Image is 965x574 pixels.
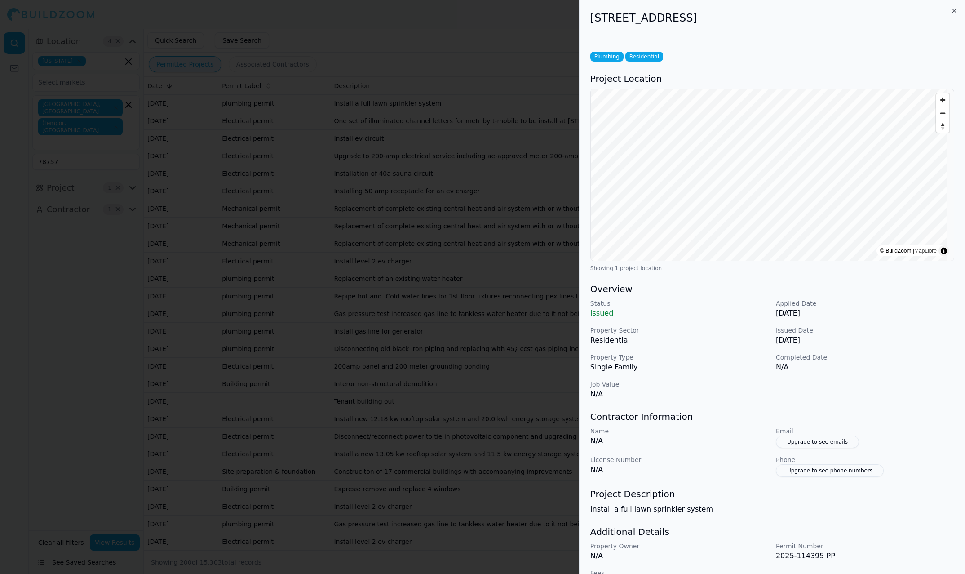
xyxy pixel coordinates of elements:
canvas: Map [591,89,947,261]
div: © BuildZoom | [880,246,937,255]
p: Residential [590,335,769,346]
p: Single Family [590,362,769,373]
p: Issued [590,308,769,319]
button: Reset bearing to north [936,120,949,133]
button: Zoom in [936,93,949,107]
p: Email [776,427,954,436]
p: Applied Date [776,299,954,308]
p: Phone [776,455,954,464]
p: License Number [590,455,769,464]
p: Property Owner [590,542,769,551]
p: Issued Date [776,326,954,335]
p: [DATE] [776,308,954,319]
button: Upgrade to see phone numbers [776,464,884,477]
button: Upgrade to see emails [776,436,859,448]
h3: Project Description [590,488,954,500]
summary: Toggle attribution [938,245,949,256]
h2: [STREET_ADDRESS] [590,11,954,25]
p: 2025-114395 PP [776,551,954,561]
p: Completed Date [776,353,954,362]
a: MapLibre [914,248,937,254]
button: Zoom out [936,107,949,120]
p: Property Type [590,353,769,362]
p: Property Sector [590,326,769,335]
p: N/A [590,389,769,400]
h3: Contractor Information [590,410,954,423]
p: Job Value [590,380,769,389]
h3: Overview [590,283,954,295]
p: N/A [590,464,769,475]
h3: Additional Details [590,525,954,538]
div: Showing 1 project location [590,265,954,272]
span: Plumbing [590,52,624,62]
p: Install a full lawn sprinkler system [590,504,954,515]
span: Residential [625,52,663,62]
p: Status [590,299,769,308]
p: Permit Number [776,542,954,551]
p: N/A [590,551,769,561]
p: N/A [776,362,954,373]
p: Name [590,427,769,436]
p: N/A [590,436,769,446]
h3: Project Location [590,72,954,85]
p: [DATE] [776,335,954,346]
